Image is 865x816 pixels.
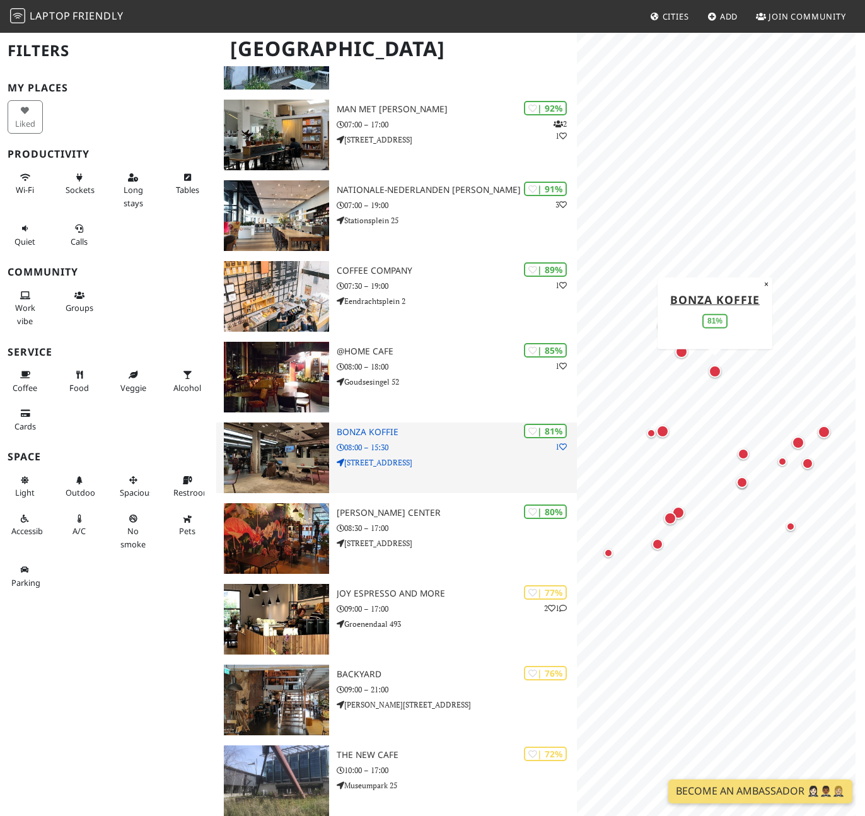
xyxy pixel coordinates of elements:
[216,261,577,332] a: Coffee Company | 89% 1 Coffee Company 07:30 – 19:00 Eendrachtsplein 2
[62,167,97,201] button: Sockets
[73,525,86,537] span: Air conditioned
[8,364,43,398] button: Coffee
[16,184,34,195] span: Stable Wi-Fi
[649,536,666,552] div: Map marker
[216,342,577,412] a: @Home Cafe | 85% 1 @Home Cafe 08:00 – 18:00 Goudsesingel 52
[11,577,40,588] span: Parking
[216,665,577,735] a: BACKYARD | 76% BACKYARD 09:00 – 21:00 [PERSON_NAME][STREET_ADDRESS]
[224,342,329,412] img: @Home Cafe
[173,487,211,498] span: Restroom
[224,503,329,574] img: Mr NonNo Center
[337,134,577,146] p: [STREET_ADDRESS]
[644,426,659,441] div: Map marker
[62,364,97,398] button: Food
[170,167,205,201] button: Tables
[216,180,577,251] a: Nationale-Nederlanden Douwe Egberts Café | 91% 3 Nationale-Nederlanden [PERSON_NAME] Café 07:00 –...
[734,477,750,492] div: Map marker
[66,487,98,498] span: Outdoor area
[8,403,43,436] button: Cards
[69,382,89,393] span: Food
[661,510,679,527] div: Map marker
[524,424,567,438] div: | 81%
[10,6,124,28] a: LaptopFriendly LaptopFriendly
[216,745,577,816] a: The New Cafe | 72% The New Cafe 10:00 – 17:00 Museumpark 25
[670,291,760,306] a: Bonza koffie
[13,382,37,393] span: Coffee
[524,343,567,358] div: | 85%
[71,236,88,247] span: Video/audio calls
[224,180,329,251] img: Nationale-Nederlanden Douwe Egberts Café
[769,11,846,22] span: Join Community
[8,266,209,278] h3: Community
[224,745,329,816] img: The New Cafe
[337,764,577,776] p: 10:00 – 17:00
[524,747,567,761] div: | 72%
[337,750,577,761] h3: The New Cafe
[224,665,329,735] img: BACKYARD
[224,423,329,493] img: Bonza koffie
[799,455,816,472] div: Map marker
[73,9,123,23] span: Friendly
[544,602,567,614] p: 2 1
[524,101,567,115] div: | 92%
[224,261,329,332] img: Coffee Company
[8,470,43,503] button: Light
[524,262,567,277] div: | 89%
[337,441,577,453] p: 08:00 – 15:30
[337,119,577,131] p: 07:00 – 17:00
[337,199,577,211] p: 07:00 – 19:00
[337,104,577,115] h3: Man met [PERSON_NAME]
[337,376,577,388] p: Goudsesingel 52
[760,277,772,291] button: Close popup
[15,236,35,247] span: Quiet
[120,382,146,393] span: Veggie
[337,669,577,680] h3: BACKYARD
[120,525,146,549] span: Smoke free
[337,280,577,292] p: 07:30 – 19:00
[116,364,151,398] button: Veggie
[8,559,43,593] button: Parking
[15,421,36,432] span: Credit cards
[15,487,35,498] span: Natural light
[8,167,43,201] button: Wi-Fi
[775,454,790,469] div: Map marker
[62,218,97,252] button: Calls
[337,588,577,599] h3: Joy Espresso and More
[645,5,694,28] a: Cities
[176,184,199,195] span: Work-friendly tables
[601,545,616,561] div: Map marker
[734,474,750,491] div: Map marker
[62,285,97,318] button: Groups
[11,525,49,537] span: Accessible
[116,508,151,554] button: No smoke
[673,343,690,361] div: Map marker
[554,118,567,142] p: 2 1
[8,32,209,70] h2: Filters
[337,361,577,373] p: 08:00 – 18:00
[337,265,577,276] h3: Coffee Company
[555,441,567,453] p: 1
[555,199,567,211] p: 3
[116,470,151,503] button: Spacious
[702,5,743,28] a: Add
[66,302,93,313] span: Group tables
[337,508,577,518] h3: [PERSON_NAME] Center
[524,585,567,600] div: | 77%
[116,167,151,213] button: Long stays
[337,185,577,195] h3: Nationale-Nederlanden [PERSON_NAME] Café
[8,285,43,331] button: Work vibe
[337,457,577,469] p: [STREET_ADDRESS]
[524,666,567,680] div: | 76%
[337,603,577,615] p: 09:00 – 17:00
[8,508,43,542] button: Accessible
[8,346,209,358] h3: Service
[524,182,567,196] div: | 91%
[524,504,567,519] div: | 80%
[702,313,728,328] div: 81%
[216,100,577,170] a: Man met bril koffie | 92% 21 Man met [PERSON_NAME] 07:00 – 17:00 [STREET_ADDRESS]
[789,434,807,452] div: Map marker
[654,423,671,440] div: Map marker
[337,684,577,696] p: 09:00 – 21:00
[220,32,574,66] h1: [GEOGRAPHIC_DATA]
[337,522,577,534] p: 08:30 – 17:00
